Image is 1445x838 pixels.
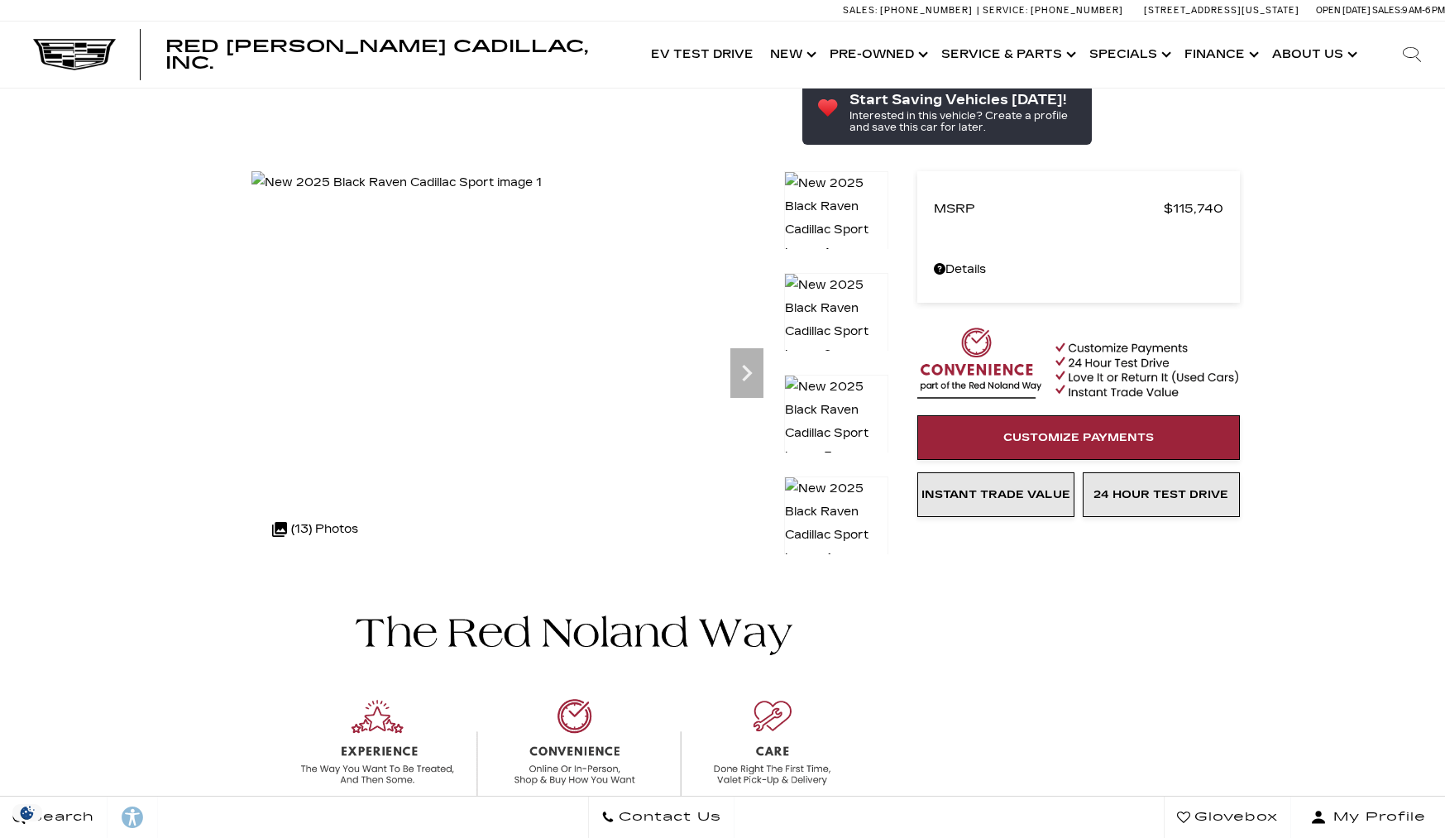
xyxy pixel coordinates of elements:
[1402,5,1445,16] span: 9 AM-6 PM
[1190,806,1278,829] span: Glovebox
[977,6,1127,15] a: Service: [PHONE_NUMBER]
[921,488,1070,501] span: Instant Trade Value
[983,5,1028,16] span: Service:
[917,525,1240,786] iframe: YouTube video player
[264,510,366,549] div: (13) Photos
[1164,197,1223,220] span: $115,740
[843,5,878,16] span: Sales:
[165,38,626,71] a: Red [PERSON_NAME] Cadillac, Inc.
[933,22,1081,88] a: Service & Parts
[26,806,94,829] span: Search
[1093,488,1228,501] span: 24 Hour Test Drive
[165,36,588,73] span: Red [PERSON_NAME] Cadillac, Inc.
[1176,22,1264,88] a: Finance
[1083,472,1240,517] a: 24 Hour Test Drive
[784,171,888,266] img: New 2025 Black Raven Cadillac Sport image 1
[934,258,1223,281] a: Details
[1003,431,1154,444] span: Customize Payments
[588,797,734,838] a: Contact Us
[1164,797,1291,838] a: Glovebox
[1372,5,1402,16] span: Sales:
[615,806,721,829] span: Contact Us
[784,375,888,469] img: New 2025 Black Raven Cadillac Sport image 3
[917,415,1240,460] a: Customize Payments
[1081,22,1176,88] a: Specials
[1327,806,1426,829] span: My Profile
[784,476,888,571] img: New 2025 Black Raven Cadillac Sport image 4
[784,273,888,367] img: New 2025 Black Raven Cadillac Sport image 2
[821,22,933,88] a: Pre-Owned
[1144,5,1299,16] a: [STREET_ADDRESS][US_STATE]
[33,39,116,70] img: Cadillac Dark Logo with Cadillac White Text
[251,171,542,194] img: New 2025 Black Raven Cadillac Sport image 1
[1031,5,1123,16] span: [PHONE_NUMBER]
[934,197,1223,220] a: MSRP $115,740
[8,804,46,821] section: Click to Open Cookie Consent Modal
[730,348,763,398] div: Next
[1264,22,1362,88] a: About Us
[762,22,821,88] a: New
[1291,797,1445,838] button: Open user profile menu
[8,804,46,821] img: Opt-Out Icon
[643,22,762,88] a: EV Test Drive
[1316,5,1371,16] span: Open [DATE]
[880,5,973,16] span: [PHONE_NUMBER]
[843,6,977,15] a: Sales: [PHONE_NUMBER]
[917,472,1074,517] a: Instant Trade Value
[934,197,1164,220] span: MSRP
